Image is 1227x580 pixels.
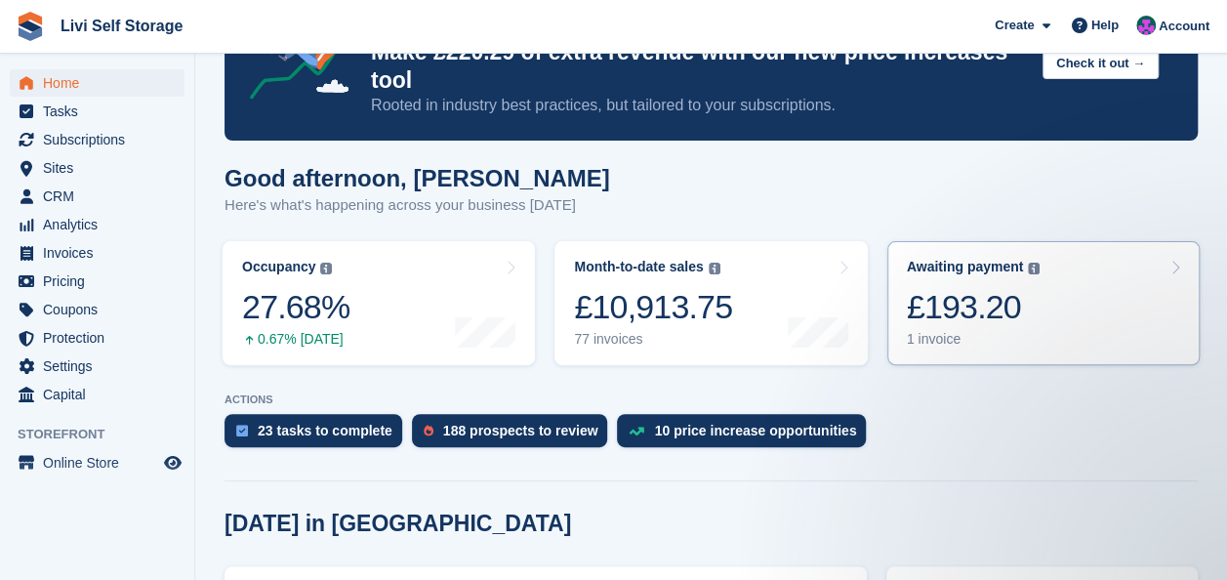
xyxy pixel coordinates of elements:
[43,211,160,238] span: Analytics
[161,451,184,475] a: Preview store
[424,425,433,436] img: prospect-51fa495bee0391a8d652442698ab0144808aea92771e9ea1ae160a38d050c398.svg
[907,259,1024,275] div: Awaiting payment
[371,38,1027,95] p: Make £220.29 of extra revenue with our new price increases tool
[574,287,732,327] div: £10,913.75
[10,449,184,476] a: menu
[18,425,194,444] span: Storefront
[320,263,332,274] img: icon-info-grey-7440780725fd019a000dd9b08b2336e03edf1995a4989e88bcd33f0948082b44.svg
[225,165,610,191] h1: Good afternoon, [PERSON_NAME]
[43,381,160,408] span: Capital
[43,324,160,352] span: Protection
[907,287,1041,327] div: £193.20
[654,423,856,438] div: 10 price increase opportunities
[617,414,876,457] a: 10 price increase opportunities
[1028,263,1040,274] img: icon-info-grey-7440780725fd019a000dd9b08b2336e03edf1995a4989e88bcd33f0948082b44.svg
[412,414,618,457] a: 188 prospects to review
[1043,48,1159,80] button: Check it out →
[225,194,610,217] p: Here's what's happening across your business [DATE]
[1136,16,1156,35] img: Graham Cameron
[43,126,160,153] span: Subscriptions
[1159,17,1209,36] span: Account
[1091,16,1119,35] span: Help
[242,287,349,327] div: 27.68%
[574,331,732,348] div: 77 invoices
[43,154,160,182] span: Sites
[43,296,160,323] span: Coupons
[16,12,45,41] img: stora-icon-8386f47178a22dfd0bd8f6a31ec36ba5ce8667c1dd55bd0f319d3a0aa187defe.svg
[43,69,160,97] span: Home
[223,241,535,365] a: Occupancy 27.68% 0.67% [DATE]
[574,259,703,275] div: Month-to-date sales
[10,69,184,97] a: menu
[10,183,184,210] a: menu
[43,268,160,295] span: Pricing
[10,324,184,352] a: menu
[10,239,184,267] a: menu
[43,352,160,380] span: Settings
[10,126,184,153] a: menu
[242,331,349,348] div: 0.67% [DATE]
[554,241,867,365] a: Month-to-date sales £10,913.75 77 invoices
[225,511,571,537] h2: [DATE] in [GEOGRAPHIC_DATA]
[43,239,160,267] span: Invoices
[242,259,315,275] div: Occupancy
[225,414,412,457] a: 23 tasks to complete
[10,381,184,408] a: menu
[43,449,160,476] span: Online Store
[258,423,392,438] div: 23 tasks to complete
[10,296,184,323] a: menu
[225,394,1198,406] p: ACTIONS
[443,423,598,438] div: 188 prospects to review
[887,241,1200,365] a: Awaiting payment £193.20 1 invoice
[371,95,1027,116] p: Rooted in industry best practices, but tailored to your subscriptions.
[995,16,1034,35] span: Create
[10,211,184,238] a: menu
[10,98,184,125] a: menu
[236,425,248,436] img: task-75834270c22a3079a89374b754ae025e5fb1db73e45f91037f5363f120a921f8.svg
[10,154,184,182] a: menu
[10,268,184,295] a: menu
[10,352,184,380] a: menu
[43,183,160,210] span: CRM
[629,427,644,435] img: price_increase_opportunities-93ffe204e8149a01c8c9dc8f82e8f89637d9d84a8eef4429ea346261dce0b2c0.svg
[53,10,190,42] a: Livi Self Storage
[43,98,160,125] span: Tasks
[709,263,720,274] img: icon-info-grey-7440780725fd019a000dd9b08b2336e03edf1995a4989e88bcd33f0948082b44.svg
[907,331,1041,348] div: 1 invoice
